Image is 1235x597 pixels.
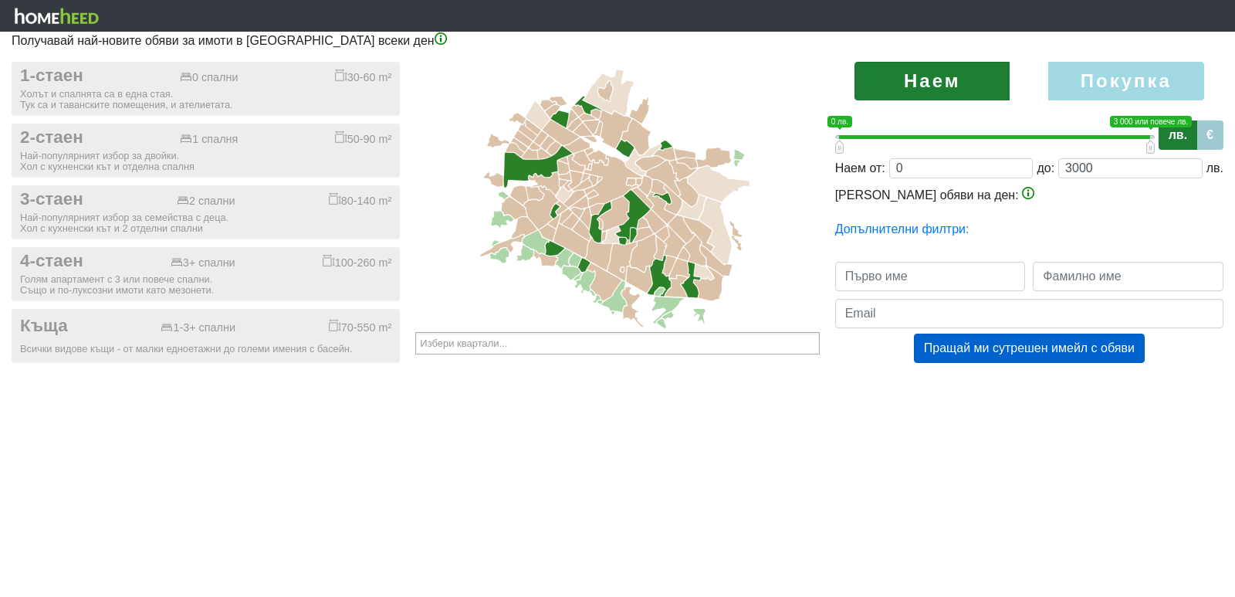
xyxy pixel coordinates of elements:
[435,32,447,45] img: info-3.png
[12,32,1223,50] p: Получавай най-новите обяви за имоти в [GEOGRAPHIC_DATA] всеки ден
[835,299,1223,328] input: Email
[12,247,400,301] button: 4-стаен 3+ спални 100-260 m² Голям апартамент с 3 или повече спални.Също и по-луксозни имоти като...
[329,192,392,208] div: 80-140 m²
[329,319,392,334] div: 70-550 m²
[20,274,391,296] div: Голям апартамент с 3 или повече спални. Също и по-луксозни имоти като мезонети.
[1196,120,1223,150] label: €
[20,151,391,172] div: Най-популярният избор за двойки. Хол с кухненски кът и отделна спалня
[1110,116,1192,127] span: 3 000 или повече лв.
[12,124,400,178] button: 2-стаен 1 спалня 50-90 m² Най-популярният избор за двойки.Хол с кухненски кът и отделна спалня
[171,256,235,270] div: 3+ спални
[335,69,392,84] div: 30-60 m²
[1206,159,1223,178] div: лв.
[20,344,391,354] div: Всички видове къщи - от малки едноетажни до големи имения с басейн.
[20,212,391,234] div: Най-популярният избор за семейства с деца. Хол с кухненски кът и 2 отделни спални
[180,133,238,146] div: 1 спалня
[1033,262,1223,291] input: Фамилно име
[177,195,235,208] div: 2 спални
[835,159,885,178] div: Наем от:
[20,66,83,86] span: 1-стаен
[835,262,1026,291] input: Първо име
[12,62,400,116] button: 1-стаен 0 спални 30-60 m² Холът и спалнята са в една стая.Тук са и таванските помещения, и ателие...
[20,251,83,272] span: 4-стаен
[1048,62,1203,100] label: Покупка
[914,334,1145,363] button: Пращай ми сутрешен имейл с обяви
[323,254,392,270] div: 100-260 m²
[20,89,391,110] div: Холът и спалнята са в една стая. Тук са и таванските помещения, и ателиетата.
[854,62,1010,100] label: Наем
[12,185,400,239] button: 3-стаен 2 спални 80-140 m² Най-популярният избор за семейства с деца.Хол с кухненски кът и 2 отде...
[835,186,1223,205] div: [PERSON_NAME] обяви на ден:
[12,309,400,363] button: Къща 1-3+ спални 70-550 m² Всички видове къщи - от малки едноетажни до големи имения с басейн.
[161,321,235,334] div: 1-3+ спални
[20,316,68,337] span: Къща
[335,131,392,146] div: 50-90 m²
[827,116,852,127] span: 0 лв.
[1159,120,1197,150] label: лв.
[20,189,83,210] span: 3-стаен
[835,222,969,236] a: Допълнителни филтри:
[20,127,83,148] span: 2-стаен
[1037,159,1054,178] div: до:
[180,71,238,84] div: 0 спални
[1022,187,1034,199] img: info-3.png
